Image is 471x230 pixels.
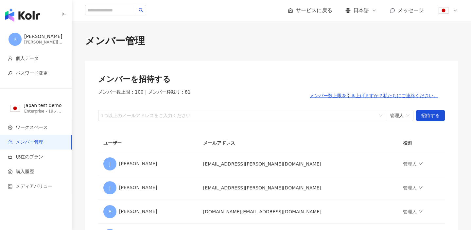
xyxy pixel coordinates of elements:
span: key [8,71,12,76]
img: flag-Japan-800x800.png [437,4,450,17]
button: メンバー数上限を引き上げますか？私たちにご連絡ください。 [303,89,445,102]
td: [EMAIL_ADDRESS][PERSON_NAME][DOMAIN_NAME] [198,152,398,176]
a: 管理人 [403,209,423,214]
span: down [418,209,423,214]
img: logo [5,9,40,22]
span: メンバー数上限を引き上げますか？私たちにご連絡ください。 [310,93,438,98]
span: R [13,36,17,43]
span: メッセージ [398,7,424,13]
span: down [418,161,423,166]
div: [PERSON_NAME] [103,157,193,170]
span: サービスに戻る [296,7,332,14]
div: [PERSON_NAME][EMAIL_ADDRESS] [24,40,63,45]
a: 管理人 [403,161,423,167]
th: メールアドレス [198,134,398,152]
span: 日本語 [353,7,369,14]
span: 現在のプラン [16,154,43,160]
span: J [109,160,111,168]
td: [DOMAIN_NAME][EMAIL_ADDRESS][DOMAIN_NAME] [198,200,398,224]
span: メンバー管理 [16,139,43,146]
div: [PERSON_NAME] [24,33,63,40]
div: メンバー管理 [85,34,458,48]
span: down [418,185,423,190]
span: dollar [8,169,12,174]
a: 管理人 [403,185,423,190]
span: メディアバリュー [16,183,52,190]
th: 役割 [398,134,445,152]
span: 購入履歴 [16,168,34,175]
span: E [109,208,112,215]
span: メンバー数上限：100 ｜ メンバー枠残り：81 [98,89,191,102]
span: search [139,8,143,12]
span: ワークスペース [16,124,48,131]
span: J [109,184,111,191]
div: Japan test demo [24,102,63,109]
div: [PERSON_NAME] [103,205,193,218]
span: 管理人 [390,110,410,121]
div: [PERSON_NAME] [103,181,193,194]
span: パスワード変更 [16,70,48,77]
div: メンバーを招待する [98,74,445,85]
th: ユーザー [98,134,198,152]
span: calculator [8,184,12,189]
span: 個人データ [16,55,39,62]
div: Enterprise - 19メンバー [24,109,63,114]
td: [EMAIL_ADDRESS][PERSON_NAME][DOMAIN_NAME] [198,176,398,200]
a: サービスに戻る [288,7,332,14]
img: flag-Japan-800x800.png [9,102,21,115]
button: 招待する [416,110,445,121]
span: 招待する [421,111,440,121]
span: user [8,56,12,61]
